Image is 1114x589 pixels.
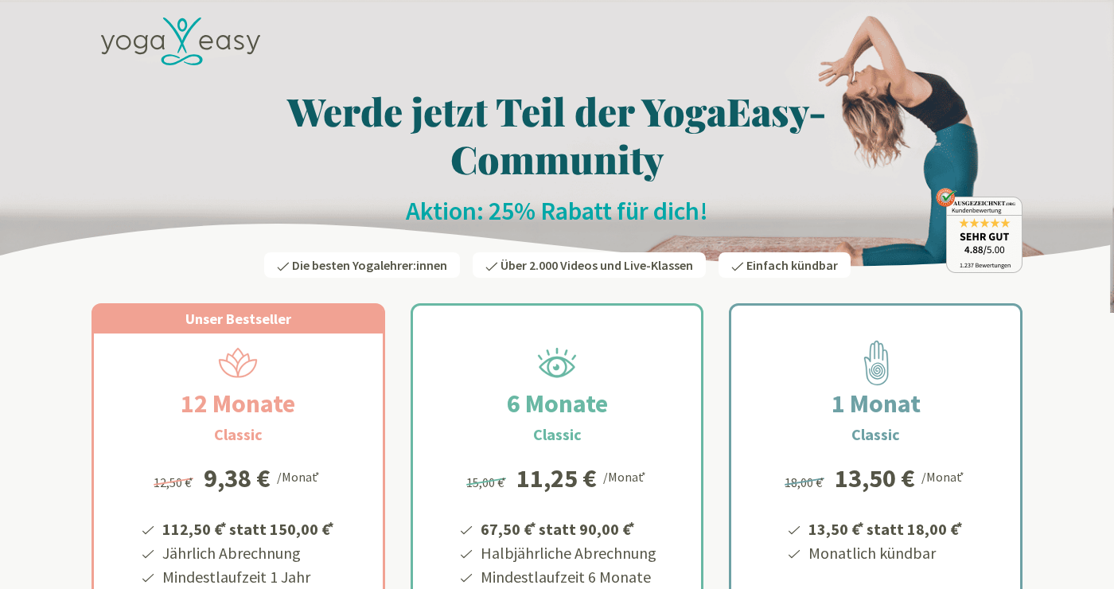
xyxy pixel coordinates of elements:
h1: Werde jetzt Teil der YogaEasy-Community [92,87,1022,182]
span: 15,00 € [466,474,508,490]
span: Die besten Yogalehrer:innen [292,257,447,273]
h2: 12 Monate [142,384,333,423]
h3: Classic [214,423,263,447]
li: Halbjährliche Abrechnung [478,541,656,565]
div: 11,25 € [516,466,597,491]
span: 12,50 € [154,474,196,490]
li: 67,50 € statt 90,00 € [478,514,656,541]
span: Über 2.000 Videos und Live-Klassen [501,257,693,273]
li: Mindestlaufzeit 6 Monate [478,565,656,589]
img: ausgezeichnet_badge.png [936,188,1022,273]
h3: Classic [533,423,582,447]
li: 13,50 € statt 18,00 € [806,514,965,541]
li: Monatlich kündbar [806,541,965,565]
h2: 6 Monate [469,384,646,423]
div: /Monat [603,466,649,486]
span: Einfach kündbar [746,257,838,273]
li: 112,50 € statt 150,00 € [160,514,337,541]
div: 9,38 € [204,466,271,491]
span: 18,00 € [785,474,827,490]
h3: Classic [851,423,900,447]
h2: Aktion: 25% Rabatt für dich! [92,195,1022,227]
li: Mindestlaufzeit 1 Jahr [160,565,337,589]
div: 13,50 € [835,466,915,491]
div: /Monat [277,466,322,486]
h2: 1 Monat [793,384,959,423]
li: Jährlich Abrechnung [160,541,337,565]
span: Unser Bestseller [185,310,291,328]
div: /Monat [921,466,967,486]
